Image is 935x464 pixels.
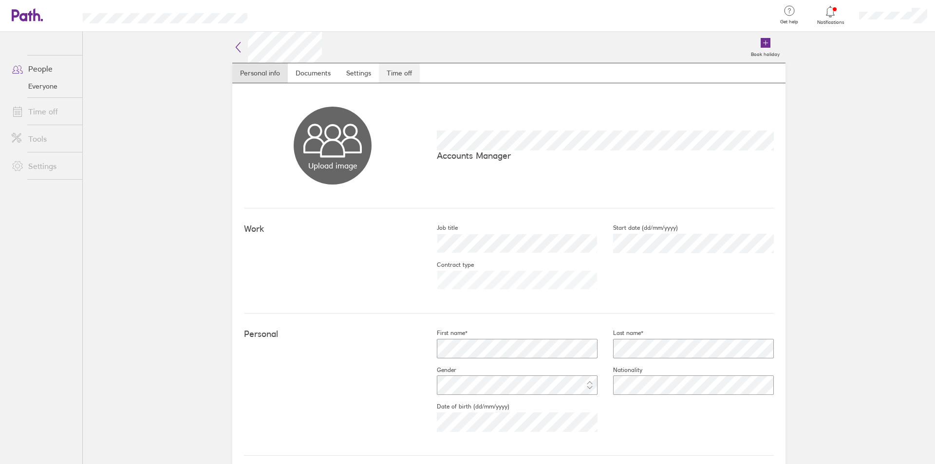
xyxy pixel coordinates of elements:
[598,329,643,337] label: Last name*
[232,63,288,83] a: Personal info
[421,261,474,269] label: Contract type
[244,224,421,234] h4: Work
[338,63,379,83] a: Settings
[437,150,774,161] p: Accounts Manager
[421,403,509,410] label: Date of birth (dd/mm/yyyy)
[598,366,642,374] label: Nationality
[4,156,82,176] a: Settings
[421,329,467,337] label: First name*
[745,32,785,63] a: Book holiday
[745,49,785,57] label: Book holiday
[815,19,846,25] span: Notifications
[773,19,805,25] span: Get help
[288,63,338,83] a: Documents
[421,224,458,232] label: Job title
[4,59,82,78] a: People
[4,78,82,94] a: Everyone
[815,5,846,25] a: Notifications
[4,102,82,121] a: Time off
[598,224,678,232] label: Start date (dd/mm/yyyy)
[244,329,421,339] h4: Personal
[421,366,456,374] label: Gender
[4,129,82,148] a: Tools
[379,63,420,83] a: Time off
